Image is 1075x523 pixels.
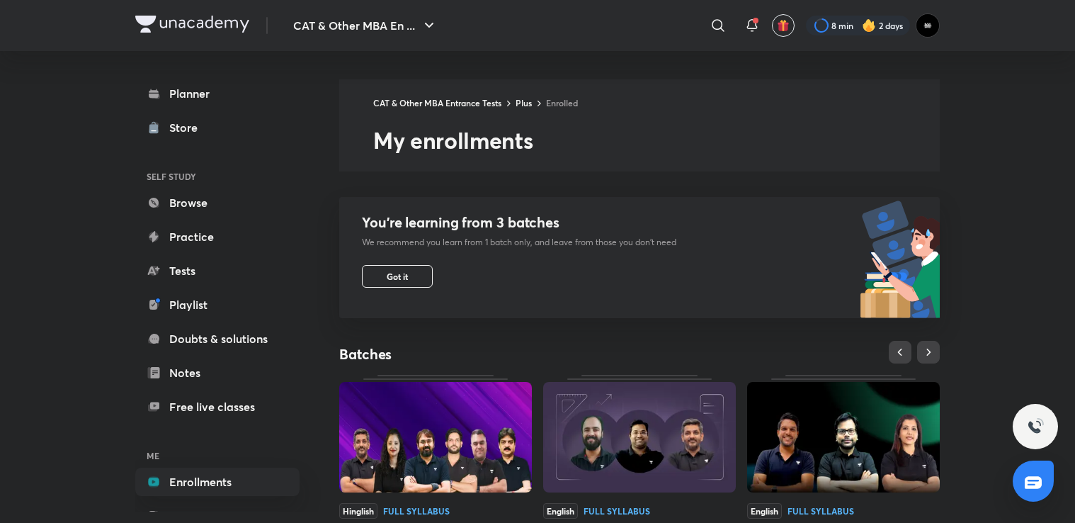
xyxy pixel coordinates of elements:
[285,11,446,40] button: CAT & Other MBA En ...
[169,119,206,136] div: Store
[135,164,300,189] h6: SELF STUDY
[584,507,650,515] div: Full Syllabus
[777,19,790,32] img: avatar
[135,223,300,251] a: Practice
[135,257,300,285] a: Tests
[747,382,940,493] img: Thumbnail
[747,503,782,519] span: English
[135,468,300,496] a: Enrollments
[373,97,501,108] a: CAT & Other MBA Entrance Tests
[387,271,408,282] span: Got it
[516,97,532,108] a: Plus
[772,14,795,37] button: avatar
[362,265,433,288] button: Got it
[546,97,578,108] a: Enrolled
[135,325,300,353] a: Doubts & solutions
[383,507,450,515] div: Full Syllabus
[135,113,300,142] a: Store
[339,345,639,364] h4: Batches
[373,126,940,154] h2: My enrollments
[543,503,578,519] span: English
[543,382,736,493] img: Thumbnail
[362,214,676,231] h4: You’re learning from 3 batches
[362,237,676,248] p: We recommend you learn from 1 batch only, and leave from those you don’t need
[135,16,249,36] a: Company Logo
[135,16,249,33] img: Company Logo
[135,189,300,217] a: Browse
[135,444,300,468] h6: ME
[135,291,300,319] a: Playlist
[862,18,876,33] img: streak
[135,79,300,108] a: Planner
[135,393,300,421] a: Free live classes
[916,13,940,38] img: GAME CHANGER
[135,359,300,387] a: Notes
[1027,418,1044,435] img: ttu
[787,507,854,515] div: Full Syllabus
[860,197,940,318] img: batch
[339,382,532,493] img: Thumbnail
[339,503,377,519] span: Hinglish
